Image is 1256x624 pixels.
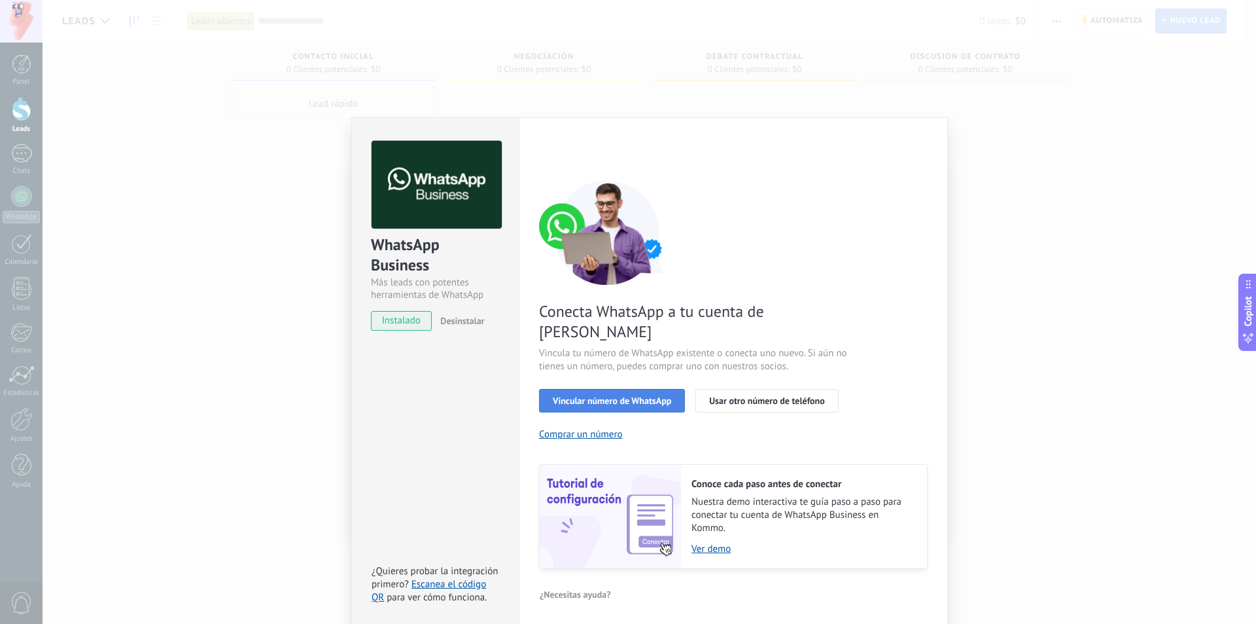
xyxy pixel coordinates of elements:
div: Más leads con potentes herramientas de WhatsApp [371,276,500,301]
button: Desinstalar [435,311,484,331]
a: Escanea el código QR [372,578,486,604]
button: Comprar un número [539,428,623,441]
span: para ver cómo funciona. [387,591,487,604]
img: logo_main.png [372,141,502,229]
button: Vincular número de WhatsApp [539,389,685,413]
span: Nuestra demo interactiva te guía paso a paso para conectar tu cuenta de WhatsApp Business en Kommo. [691,496,914,535]
span: Usar otro número de teléfono [709,396,824,405]
button: ¿Necesitas ayuda? [539,585,612,604]
span: ¿Necesitas ayuda? [540,590,611,599]
span: instalado [372,311,431,331]
span: Vincular número de WhatsApp [553,396,671,405]
span: Copilot [1242,296,1255,326]
span: Conecta WhatsApp a tu cuenta de [PERSON_NAME] [539,301,850,342]
a: Ver demo [691,543,914,555]
span: Desinstalar [440,315,484,327]
button: Usar otro número de teléfono [695,389,838,413]
img: connect number [539,180,676,285]
div: WhatsApp Business [371,234,500,276]
span: ¿Quieres probar la integración primero? [372,565,498,591]
h2: Conoce cada paso antes de conectar [691,478,914,490]
span: Vincula tu número de WhatsApp existente o conecta uno nuevo. Si aún no tienes un número, puedes c... [539,347,850,373]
